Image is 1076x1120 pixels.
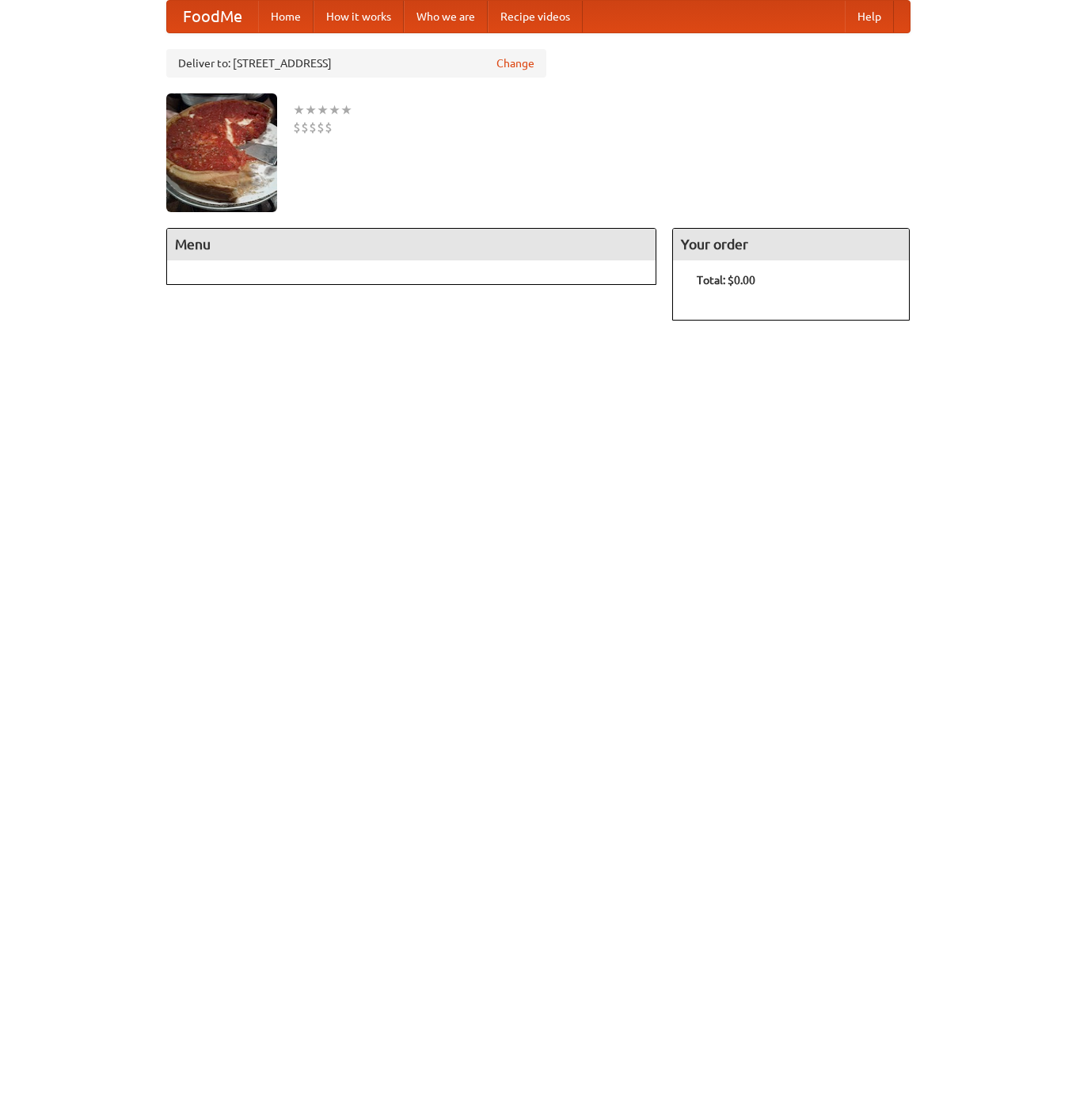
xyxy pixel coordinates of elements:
li: ★ [305,101,317,119]
a: Help [845,1,894,32]
li: $ [325,119,333,136]
b: Total: $0.00 [697,274,755,287]
a: Home [258,1,314,32]
a: Change [496,55,534,71]
a: How it works [314,1,404,32]
a: Who we are [404,1,488,32]
a: FoodMe [167,1,258,32]
div: Deliver to: [STREET_ADDRESS] [166,49,546,78]
li: $ [317,119,325,136]
a: Recipe videos [488,1,583,32]
h4: Your order [673,229,909,260]
li: ★ [317,101,329,119]
li: ★ [340,101,352,119]
h4: Menu [167,229,656,260]
li: $ [309,119,317,136]
img: angular.jpg [166,93,277,212]
li: ★ [329,101,340,119]
li: $ [293,119,301,136]
li: ★ [293,101,305,119]
li: $ [301,119,309,136]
